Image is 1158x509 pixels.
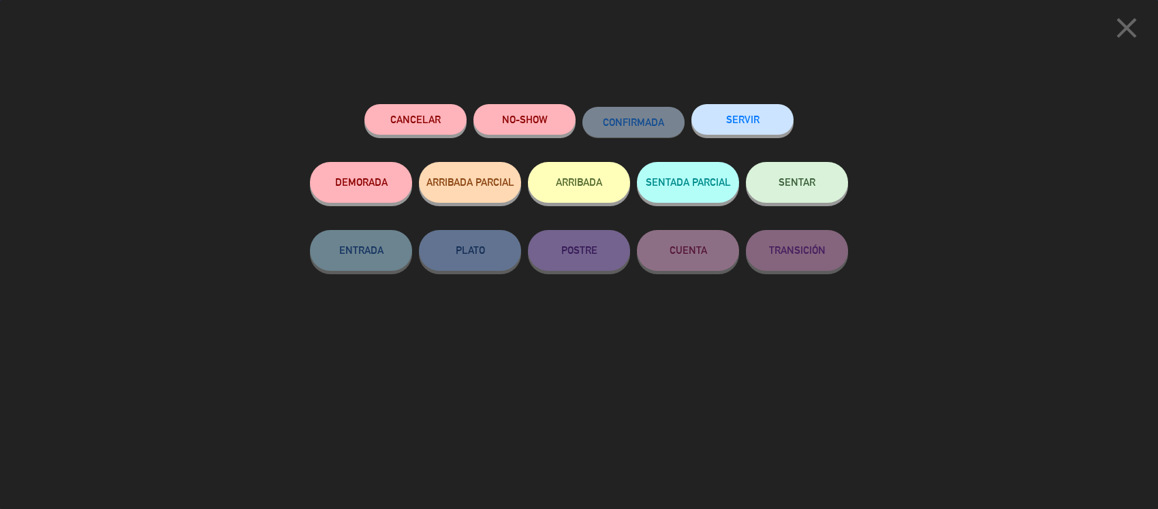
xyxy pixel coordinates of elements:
[426,176,514,188] span: ARRIBADA PARCIAL
[364,104,467,135] button: Cancelar
[746,230,848,271] button: TRANSICIÓN
[310,230,412,271] button: ENTRADA
[528,162,630,203] button: ARRIBADA
[582,107,685,137] button: CONFIRMADA
[603,116,664,128] span: CONFIRMADA
[746,162,848,203] button: SENTAR
[637,162,739,203] button: SENTADA PARCIAL
[473,104,576,135] button: NO-SHOW
[779,176,815,188] span: SENTAR
[310,162,412,203] button: DEMORADA
[1110,11,1144,45] i: close
[419,162,521,203] button: ARRIBADA PARCIAL
[691,104,794,135] button: SERVIR
[1106,10,1148,50] button: close
[528,230,630,271] button: POSTRE
[637,230,739,271] button: CUENTA
[419,230,521,271] button: PLATO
